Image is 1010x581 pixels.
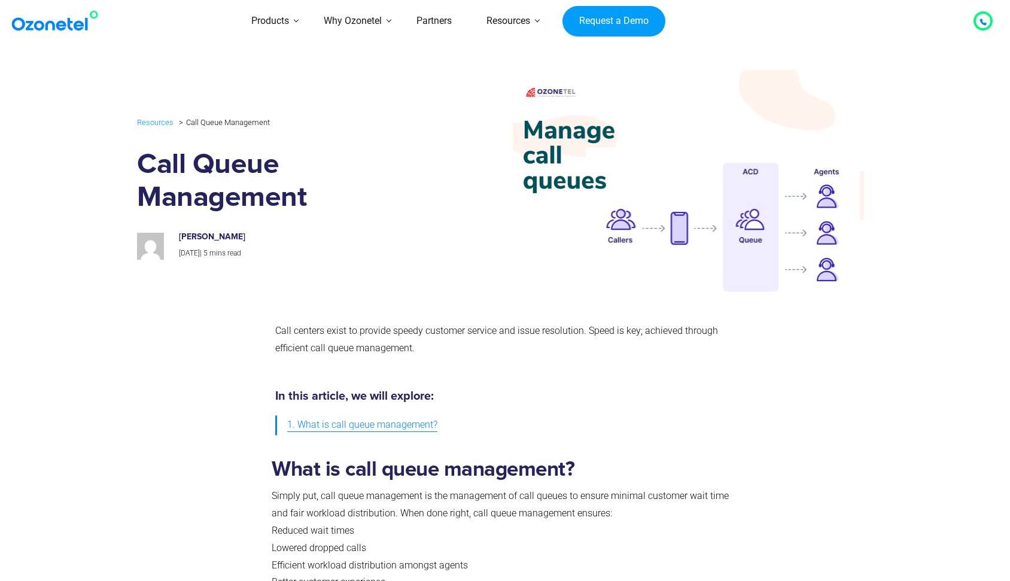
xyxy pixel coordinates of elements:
[179,232,431,242] h6: [PERSON_NAME]
[562,6,665,37] a: Request a Demo
[275,323,729,357] p: Call centers exist to provide speedy customer service and issue resolution. Speed is key; achieve...
[137,148,444,214] h1: Call Queue Management
[179,247,431,260] p: |
[137,233,164,260] img: 4b37bf29a85883ff6b7148a8970fe41aab027afb6e69c8ab3d6dde174307cbd0
[176,115,270,130] li: Call Queue Management
[272,459,574,480] strong: What is call queue management?
[287,414,437,436] a: 1. What is call queue management?
[209,249,241,257] span: mins read
[203,249,208,257] span: 5
[287,416,437,434] span: 1. What is call queue management?
[179,249,200,257] span: [DATE]
[137,115,174,129] a: Resources
[275,390,729,402] h5: In this article, we will explore:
